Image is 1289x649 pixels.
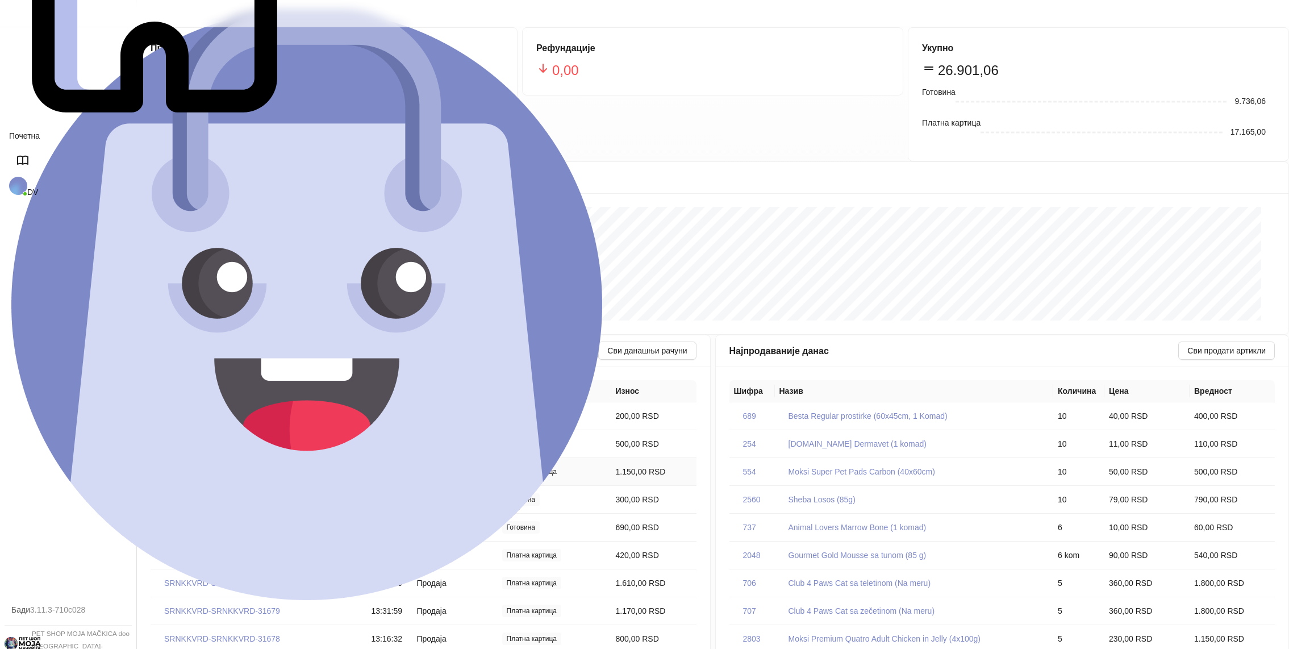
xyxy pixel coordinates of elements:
button: Moksi Premium Quatro Adult Chicken in Jelly (4x100g) [779,630,990,648]
button: Club 4 Paws Cat sa teletinom (Na meru) [779,574,940,592]
button: Moksi Super Pet Pads Carbon (40x60cm) [779,463,944,481]
td: 400,00 RSD [1190,402,1275,430]
button: Sheba Losos (85g) [779,490,865,509]
button: 2048 [734,546,770,564]
span: Gourmet Gold Mousse sa tunom (85 g) [789,551,927,560]
td: 11,00 RSD [1104,430,1190,458]
button: Besta Regular prostirke (60x45cm, 1 Komad) [779,407,957,425]
div: Најпродаваније данас [729,344,1179,358]
button: 737 [734,518,765,536]
th: Назив [775,380,1054,402]
td: 1.170,00 RSD [611,597,696,625]
td: 360,00 RSD [1104,569,1190,597]
button: 2803 [734,630,770,648]
td: 60,00 RSD [1190,514,1275,542]
button: Animal Lovers Marrow Bone (1 komad) [779,518,936,536]
span: Sheba Losos (85g) [789,495,856,504]
span: DV [27,188,38,197]
td: 10 [1053,486,1104,514]
button: 2560 [734,490,770,509]
td: 6 [1053,514,1104,542]
span: SRNKKVRD-SRNKKVRD-31678 [164,634,280,643]
td: 5 [1053,569,1104,597]
span: 3.11.3-710c028 [30,605,85,614]
td: 10,00 RSD [1104,514,1190,542]
img: Logo [11,9,602,600]
td: 50,00 RSD [1104,458,1190,486]
td: 79,00 RSD [1104,486,1190,514]
span: Besta Regular prostirke (60x45cm, 1 Komad) [789,411,948,421]
td: 1.800,00 RSD [1190,569,1275,597]
button: Сви продати артикли [1178,342,1275,360]
button: Gourmet Gold Mousse sa tunom (85 g) [779,546,936,564]
span: 800,00 [502,633,562,645]
button: 554 [734,463,765,481]
th: Цена [1104,380,1190,402]
td: 790,00 RSD [1190,486,1275,514]
button: Сви данашњи рачуни [598,342,696,360]
span: Animal Lovers Marrow Bone (1 komad) [789,523,927,532]
span: Moksi Super Pet Pads Carbon (40x60cm) [789,467,935,476]
button: SRNKKVRD-SRNKKVRD-31678 [155,630,289,648]
td: 5 [1053,597,1104,625]
td: 10 [1053,430,1104,458]
th: Вредност [1190,380,1275,402]
td: 360,00 RSD [1104,597,1190,625]
button: 254 [734,435,765,453]
td: 10 [1053,402,1104,430]
td: 500,00 RSD [611,430,696,458]
th: Износ [611,380,696,402]
span: Moksi Premium Quatro Adult Chicken in Jelly (4x100g) [789,634,981,643]
td: 1.610,00 RSD [611,569,696,597]
td: 420,00 RSD [611,542,696,569]
th: Количина [1053,380,1104,402]
button: Club 4 Paws Cat sa zečetinom (Na meru) [779,602,944,620]
td: 200,00 RSD [611,402,696,430]
td: 300,00 RSD [611,486,696,514]
td: 690,00 RSD [611,514,696,542]
td: 1.150,00 RSD [611,458,696,486]
span: Club 4 Paws Cat sa zečetinom (Na meru) [789,606,935,615]
button: 706 [734,574,765,592]
span: Бади [11,605,30,614]
span: Club 4 Paws Cat sa teletinom (Na meru) [789,579,931,588]
th: Шифра [729,380,775,402]
td: 540,00 RSD [1190,542,1275,569]
button: 689 [734,407,765,425]
button: 707 [734,602,765,620]
div: Почетна [9,122,1280,149]
button: [DOMAIN_NAME] Dermavet (1 komad) [779,435,936,453]
td: 110,00 RSD [1190,430,1275,458]
td: 1.800,00 RSD [1190,597,1275,625]
td: 90,00 RSD [1104,542,1190,569]
a: Документација [14,154,32,172]
td: 500,00 RSD [1190,458,1275,486]
td: 6 kom [1053,542,1104,569]
span: [DOMAIN_NAME] Dermavet (1 komad) [789,439,927,448]
td: 10 [1053,458,1104,486]
td: 40,00 RSD [1104,402,1190,430]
